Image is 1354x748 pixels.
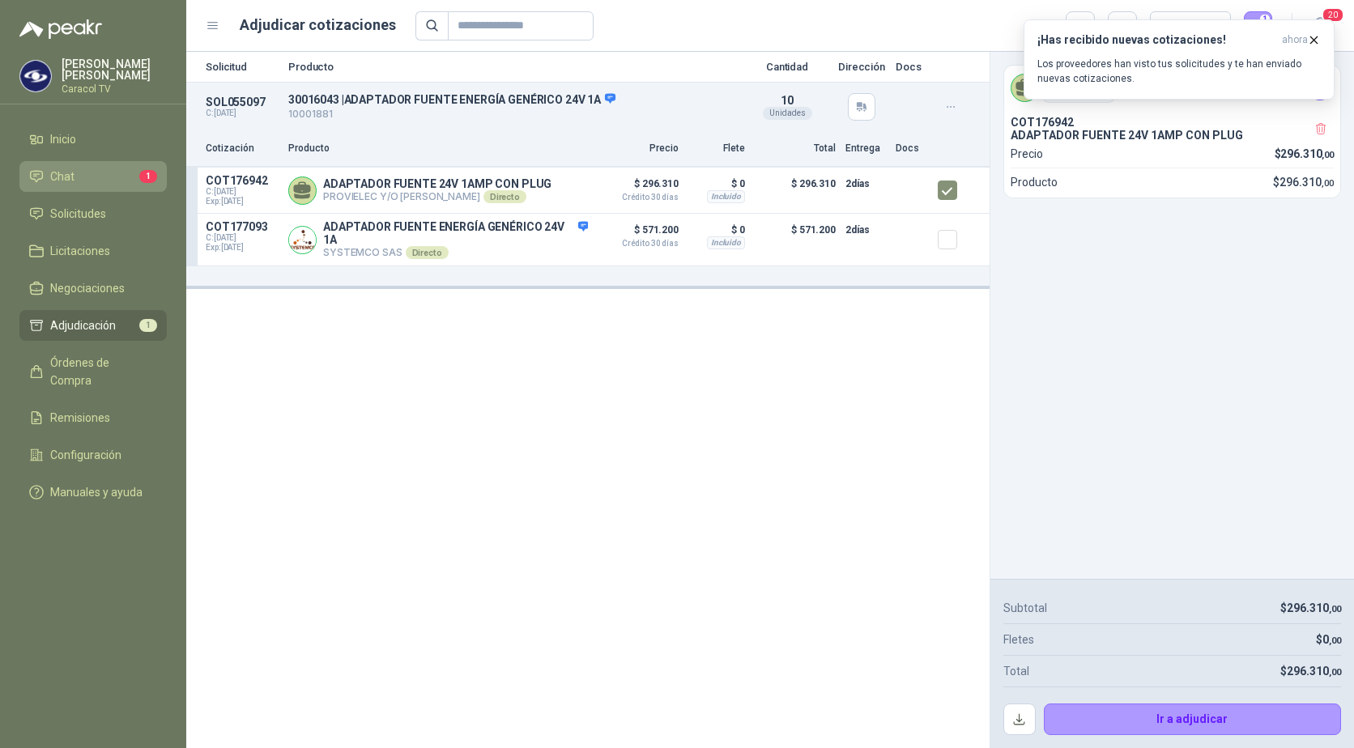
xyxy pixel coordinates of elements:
[19,161,167,192] a: Chat1
[19,310,167,341] a: Adjudicación1
[896,141,928,156] p: Docs
[206,197,279,206] span: Exp: [DATE]
[19,347,167,396] a: Órdenes de Compra
[50,279,125,297] span: Negociaciones
[598,193,679,202] span: Crédito 30 días
[483,190,526,203] div: Directo
[1305,11,1335,40] button: 20
[1322,150,1334,160] span: ,00
[406,246,449,259] div: Directo
[1004,66,1340,109] div: PROVIELEC Y/O [PERSON_NAME]CARACOLTV SA
[206,62,279,72] p: Solicitud
[688,141,745,156] p: Flete
[1287,601,1341,614] span: 296.310
[139,319,157,332] span: 1
[1275,145,1335,163] p: $
[1280,599,1341,617] p: $
[50,354,151,389] span: Órdenes de Compra
[1160,14,1207,38] div: Precio
[707,236,745,249] div: Incluido
[19,402,167,433] a: Remisiones
[19,440,167,470] a: Configuración
[688,220,745,240] p: $ 0
[206,233,279,243] span: C: [DATE]
[598,220,679,248] p: $ 571.200
[50,130,76,148] span: Inicio
[206,96,279,108] p: SOL055097
[50,317,116,334] span: Adjudicación
[288,62,737,72] p: Producto
[50,242,110,260] span: Licitaciones
[62,84,167,94] p: Caracol TV
[1011,145,1043,163] p: Precio
[323,177,551,190] p: ADAPTADOR FUENTE 24V 1AMP CON PLUG
[1011,173,1058,191] p: Producto
[1273,173,1334,191] p: $
[837,62,886,72] p: Dirección
[1011,129,1334,142] p: ADAPTADOR FUENTE 24V 1AMP CON PLUG
[139,170,157,183] span: 1
[845,141,886,156] p: Entrega
[1003,599,1047,617] p: Subtotal
[206,174,279,187] p: COT176942
[1280,147,1334,160] span: 296.310
[1037,57,1321,86] p: Los proveedores han visto tus solicitudes y te han enviado nuevas cotizaciones.
[1003,631,1034,648] p: Fletes
[289,227,316,253] img: Company Logo
[781,94,794,107] span: 10
[1244,11,1273,40] button: 1
[206,141,279,156] p: Cotización
[323,246,588,259] p: SYSTEMCO SAS
[755,174,836,206] p: $ 296.310
[1329,604,1341,614] span: ,00
[755,220,836,259] p: $ 571.200
[598,141,679,156] p: Precio
[206,243,279,253] span: Exp: [DATE]
[896,62,928,72] p: Docs
[19,198,167,229] a: Solicitudes
[50,483,143,501] span: Manuales y ayuda
[1044,703,1342,736] button: Ir a adjudicar
[1316,631,1341,648] p: $
[845,220,886,240] p: 2 días
[288,107,737,122] p: 10001881
[19,236,167,266] a: Licitaciones
[598,240,679,248] span: Crédito 30 días
[755,141,836,156] p: Total
[19,124,167,155] a: Inicio
[1329,667,1341,678] span: ,00
[19,273,167,304] a: Negociaciones
[707,190,745,203] div: Incluido
[323,220,588,246] p: ADAPTADOR FUENTE ENERGÍA GENÉRICO 24V 1A
[19,477,167,508] a: Manuales y ayuda
[1322,178,1334,189] span: ,00
[62,58,167,81] p: [PERSON_NAME] [PERSON_NAME]
[1037,33,1275,47] h3: ¡Has recibido nuevas cotizaciones!
[688,174,745,193] p: $ 0
[206,108,279,118] p: C: [DATE]
[50,168,75,185] span: Chat
[1322,7,1344,23] span: 20
[240,14,396,36] h1: Adjudicar cotizaciones
[206,187,279,197] span: C: [DATE]
[20,61,51,91] img: Company Logo
[1279,176,1334,189] span: 296.310
[50,409,110,427] span: Remisiones
[763,107,812,120] div: Unidades
[323,190,551,203] p: PROVIELEC Y/O [PERSON_NAME]
[747,62,828,72] p: Cantidad
[1322,633,1341,646] span: 0
[1287,665,1341,678] span: 296.310
[1024,19,1335,100] button: ¡Has recibido nuevas cotizaciones!ahora Los proveedores han visto tus solicitudes y te han enviad...
[288,141,588,156] p: Producto
[1280,662,1341,680] p: $
[50,205,106,223] span: Solicitudes
[19,19,102,39] img: Logo peakr
[598,174,679,202] p: $ 296.310
[1011,116,1334,129] p: COT176942
[845,174,886,193] p: 2 días
[1329,635,1341,646] span: ,00
[50,446,121,464] span: Configuración
[288,92,737,107] p: 30016043 | ADAPTADOR FUENTE ENERGÍA GENÉRICO 24V 1A
[206,220,279,233] p: COT177093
